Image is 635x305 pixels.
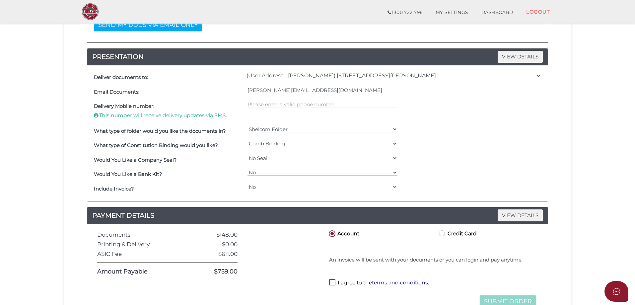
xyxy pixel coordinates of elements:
[87,51,548,62] h4: PRESENTATION
[429,6,475,19] a: MY SETTINGS
[87,51,548,62] a: PRESENTATIONVIEW DETAILS
[247,101,398,108] input: Please enter a valid 10-digit phone number
[475,6,520,19] a: DASHBOARD
[94,157,177,163] b: Would You Like a Company Seal?
[94,186,134,192] b: Include Invoice?
[94,142,218,148] b: What type of Constitution Binding would you like?
[438,229,477,237] label: Credit Card
[94,74,148,80] b: Deliver documents to:
[381,6,429,19] a: 1300 722 796
[189,232,243,238] div: $148.00
[92,268,189,275] div: Amount Payable
[92,232,189,238] div: Documents
[92,251,189,257] div: ASIC Fee
[329,279,429,287] label: I agree to the .
[498,209,543,221] span: VIEW DETAILS
[520,5,556,19] a: LOGOUT
[94,103,154,109] b: Delivery Mobile number:
[92,241,189,248] div: Printing & Delivery
[87,210,548,221] h4: PAYMENT DETAILS
[329,257,536,263] h4: An invoice will be sent with your documents or you can login and pay anytime.
[327,229,359,237] label: Account
[189,268,243,275] div: $759.00
[94,89,139,95] b: Email Documents:
[372,279,428,286] a: terms and conditions
[87,210,548,221] a: PAYMENT DETAILSVIEW DETAILS
[94,128,226,134] b: What type of folder would you like the documents in?
[94,171,162,177] b: Would You Like a Bank Kit?
[189,251,243,257] div: $611.00
[94,112,244,119] p: This number will receive delivery updates via SMS.
[498,51,543,62] span: VIEW DETAILS
[94,19,202,31] button: SEND MY DOCS VIA EMAIL ONLY
[604,281,628,302] button: Open asap
[189,241,243,248] div: $0.00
